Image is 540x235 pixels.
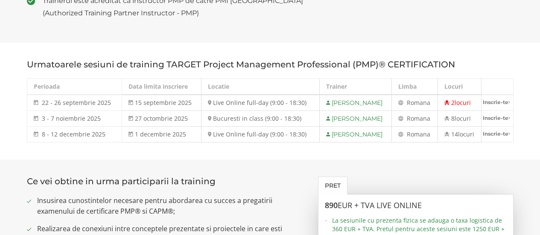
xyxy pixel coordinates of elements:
[407,99,414,107] span: Ro
[325,201,507,210] h3: 890
[438,111,481,127] td: 8
[392,79,438,95] th: Limba
[320,79,392,95] th: Trainer
[455,99,471,107] span: locuri
[27,60,514,69] h3: Urmatoarele sesiuni de training TARGET Project Management Professional (PMP)® CERTIFICATION
[482,127,513,141] a: Inscrie-te
[42,99,111,107] span: 22 - 26 septembrie 2025
[338,200,422,210] span: EUR + TVA LIVE ONLINE
[458,130,474,138] span: locuri
[201,95,320,111] td: Live Online full-day (9:00 - 18:30)
[122,95,201,111] td: 15 septembrie 2025
[27,177,306,186] h3: Ce vei obtine in urma participarii la training
[414,130,430,138] span: mana
[122,127,201,142] td: 1 decembrie 2025
[438,95,481,111] td: 2
[455,114,471,122] span: locuri
[482,111,513,125] a: Inscrie-te
[318,177,347,194] a: Pret
[42,130,105,138] span: 8 - 12 decembrie 2025
[407,130,414,138] span: Ro
[122,79,201,95] th: Data limita inscriere
[438,79,481,95] th: Locuri
[414,99,430,107] span: mana
[482,95,513,109] a: Inscrie-te
[42,114,101,122] span: 3 - 7 noiembrie 2025
[27,79,122,95] th: Perioada
[201,127,320,142] td: Live Online full-day (9:00 - 18:30)
[320,111,392,127] td: [PERSON_NAME]
[320,127,392,142] td: [PERSON_NAME]
[37,195,306,217] span: Insusirea cunostintelor necesare pentru abordarea cu succes a pregatirii examenului de certificar...
[201,111,320,127] td: Bucuresti in class (9:00 - 18:30)
[201,79,320,95] th: Locatie
[438,127,481,142] td: 14
[320,95,392,111] td: [PERSON_NAME]
[407,114,414,122] span: Ro
[414,114,430,122] span: mana
[122,111,201,127] td: 27 octombrie 2025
